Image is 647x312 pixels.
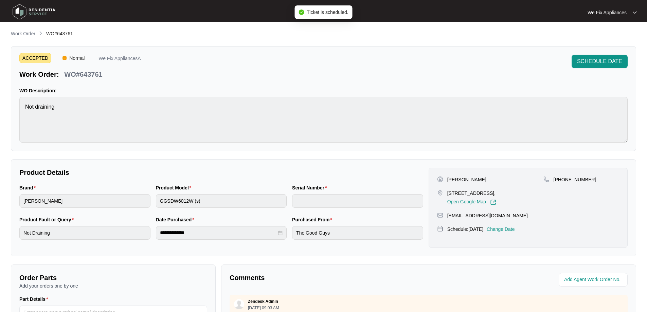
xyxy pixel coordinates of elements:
input: Date Purchased [160,229,277,236]
textarea: Not draining [19,97,628,143]
p: [PERSON_NAME] [447,176,486,183]
label: Product Fault or Query [19,216,76,223]
p: [PHONE_NUMBER] [554,176,596,183]
img: chevron-right [38,31,43,36]
img: dropdown arrow [633,11,637,14]
p: Comments [230,273,424,282]
input: Purchased From [292,226,423,240]
label: Purchased From [292,216,335,223]
input: Brand [19,194,150,208]
p: [DATE] 09:03 AM [248,306,279,310]
input: Serial Number [292,194,423,208]
a: Open Google Map [447,199,496,205]
p: Add your orders one by one [19,282,207,289]
p: Schedule: [DATE] [447,226,483,233]
p: Work Order [11,30,35,37]
span: WO#643761 [46,31,73,36]
img: user-pin [437,176,443,182]
label: Brand [19,184,38,191]
p: WO#643761 [64,70,102,79]
span: ACCEPTED [19,53,51,63]
p: Change Date [487,226,515,233]
p: Product Details [19,168,423,177]
label: Date Purchased [156,216,197,223]
input: Add Agent Work Order No. [564,276,624,284]
input: Product Model [156,194,287,208]
p: [STREET_ADDRESS], [447,190,496,197]
p: Zendesk Admin [248,299,278,304]
span: Ticket is scheduled. [307,10,348,15]
img: user.svg [234,299,244,309]
label: Product Model [156,184,194,191]
p: Work Order: [19,70,59,79]
a: Work Order [10,30,37,38]
button: SCHEDULE DATE [572,55,628,68]
img: map-pin [437,190,443,196]
img: residentia service logo [10,2,58,22]
img: map-pin [437,226,443,232]
label: Serial Number [292,184,329,191]
p: WO Description: [19,87,628,94]
p: Order Parts [19,273,207,282]
input: Product Fault or Query [19,226,150,240]
img: map-pin [437,212,443,218]
p: We Fix Appliances [588,9,627,16]
img: Link-External [490,199,496,205]
img: map-pin [543,176,550,182]
p: [EMAIL_ADDRESS][DOMAIN_NAME] [447,212,528,219]
label: Part Details [19,296,51,302]
span: check-circle [299,10,304,15]
img: Vercel Logo [62,56,67,60]
span: SCHEDULE DATE [577,57,622,66]
p: We Fix AppliancesÂ [98,56,141,63]
span: Normal [67,53,87,63]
